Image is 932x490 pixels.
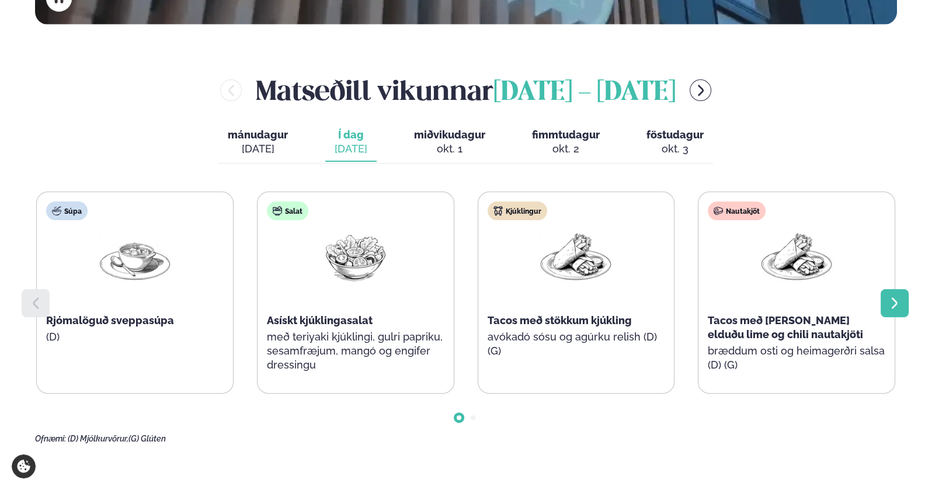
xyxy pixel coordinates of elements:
div: okt. 3 [646,142,704,156]
img: Wraps.png [759,230,834,284]
span: miðvikudagur [414,128,485,141]
div: Súpa [46,201,88,220]
img: beef.svg [714,206,723,216]
div: okt. 1 [414,142,485,156]
a: Cookie settings [12,454,36,478]
img: Salad.png [318,230,393,283]
span: Go to slide 2 [471,415,475,420]
span: Í dag [335,128,367,142]
span: Rjómalöguð sveppasúpa [46,314,174,326]
div: Kjúklingur [488,201,547,220]
div: okt. 2 [532,142,600,156]
span: Ofnæmi: [35,434,66,443]
h2: Matseðill vikunnar [256,71,676,109]
p: (D) [46,330,224,344]
button: Í dag [DATE] [325,123,377,162]
span: [DATE] - [DATE] [493,80,676,106]
button: menu-btn-right [690,79,711,101]
span: (G) Glúten [128,434,166,443]
span: Go to slide 1 [457,415,461,420]
button: miðvikudagur okt. 1 [405,123,495,162]
img: chicken.svg [493,206,503,216]
img: Soup.png [98,230,172,284]
div: Salat [267,201,308,220]
span: (D) Mjólkurvörur, [68,434,128,443]
span: Tacos með stökkum kjúkling [488,314,632,326]
button: föstudagur okt. 3 [637,123,713,162]
div: [DATE] [228,142,288,156]
span: fimmtudagur [532,128,600,141]
img: soup.svg [52,206,61,216]
p: avókadó sósu og agúrku relish (D) (G) [488,330,665,358]
img: salad.svg [273,206,282,216]
span: föstudagur [646,128,704,141]
button: mánudagur [DATE] [218,123,297,162]
div: Nautakjöt [708,201,766,220]
span: Tacos með [PERSON_NAME] elduðu lime og chili nautakjöti [708,314,863,340]
p: með teriyaki kjúklingi, gulri papriku, sesamfræjum, mangó og engifer dressingu [267,330,444,372]
button: fimmtudagur okt. 2 [523,123,609,162]
p: bræddum osti og heimagerðri salsa (D) (G) [708,344,885,372]
span: mánudagur [228,128,288,141]
span: Asískt kjúklingasalat [267,314,373,326]
img: Wraps.png [538,230,613,284]
div: [DATE] [335,142,367,156]
button: menu-btn-left [220,79,242,101]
